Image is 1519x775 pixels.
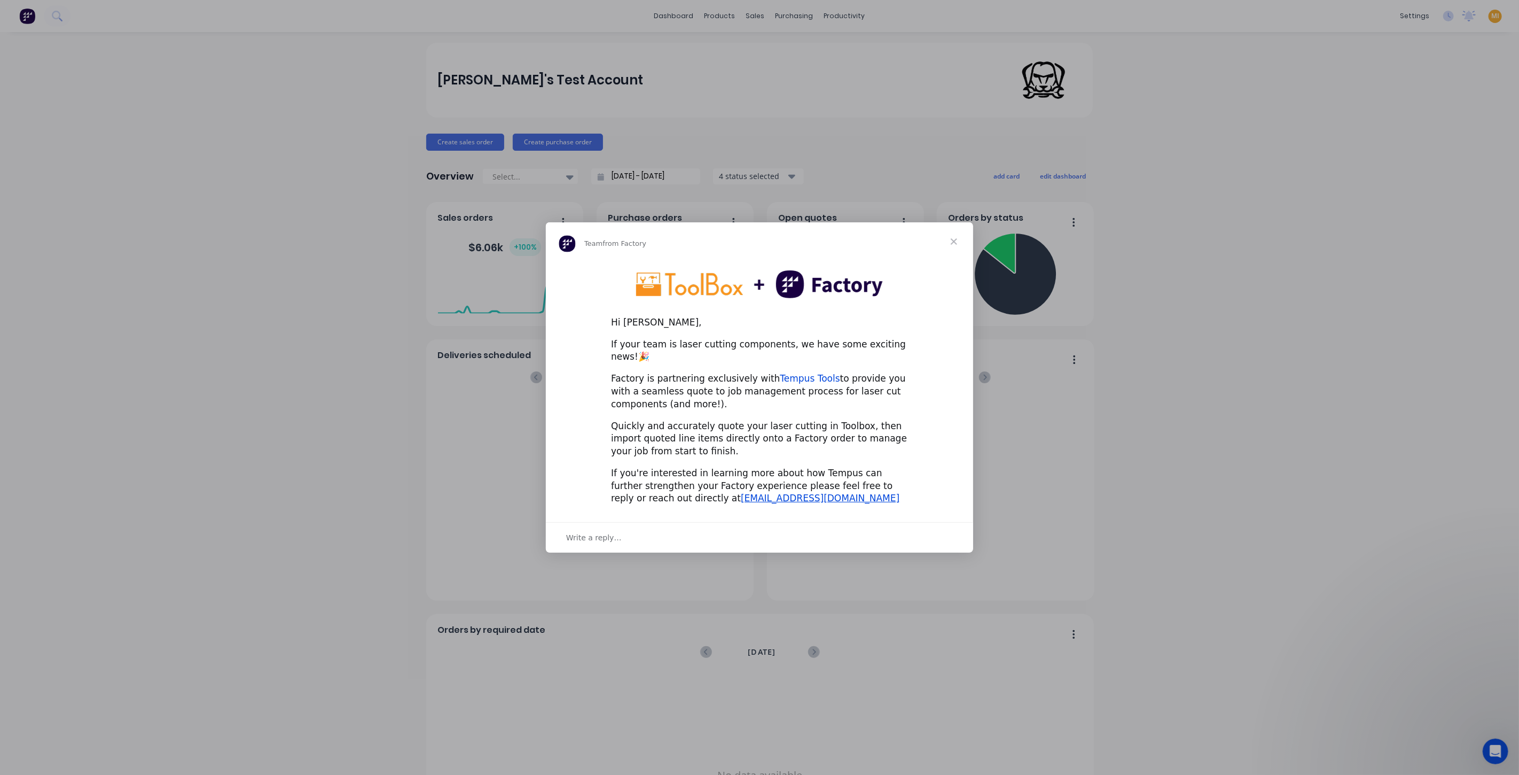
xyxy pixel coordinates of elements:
img: Profile image for Team [559,235,576,252]
div: If your team is laser cutting components, we have some exciting news!🎉 [611,338,908,364]
div: Hi [PERSON_NAME], [611,316,908,329]
div: Open conversation and reply [546,522,973,553]
span: Team [584,239,602,247]
div: If you're interested in learning more about how Tempus can further strengthen your Factory experi... [611,467,908,505]
span: Write a reply… [566,531,622,545]
span: from Factory [602,239,646,247]
div: Factory is partnering exclusively with to provide you with a seamless quote to job management pro... [611,373,908,410]
div: Quickly and accurately quote your laser cutting in Toolbox, then import quoted line items directl... [611,420,908,458]
a: [EMAIL_ADDRESS][DOMAIN_NAME] [741,493,899,503]
a: Tempus Tools [780,373,840,384]
span: Close [935,222,973,261]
